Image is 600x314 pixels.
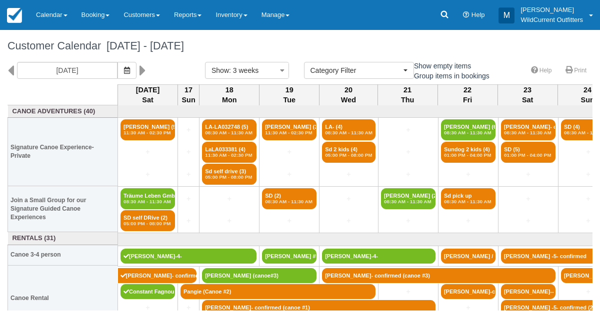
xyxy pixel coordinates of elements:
em: 11:30 AM - 02:30 PM [205,152,253,158]
th: Join a Small Group for our Signature Guided Canoe Experiences [8,186,118,232]
img: checkfront-main-nav-mini-logo.png [7,8,22,23]
a: + [322,169,375,180]
a: + [501,216,555,226]
em: 05:00 PM - 08:00 PM [123,221,172,227]
a: + [180,216,196,226]
th: 17 Sun [178,84,199,105]
a: Sd self drive (3)05:00 PM - 08:00 PM [202,164,256,185]
a: Träume Leben GmbH - (2)08:30 AM - 11:30 AM [120,188,175,209]
a: LaLA033381 (4)11:30 AM - 02:30 PM [202,142,256,163]
a: Constant Fagnou (canoe #2) [120,284,175,299]
a: + [381,147,435,157]
em: 08:30 AM - 11:30 AM [325,130,372,136]
a: Sd 2 kids (4)05:00 PM - 08:00 PM [322,142,375,163]
a: + [322,194,375,204]
span: Show [211,66,229,74]
th: 22 Fri [437,84,497,105]
a: + [441,169,495,180]
span: [DATE] - [DATE] [101,39,184,52]
a: Print [559,63,592,78]
a: + [381,216,435,226]
em: 11:30 AM - 02:30 PM [265,130,313,136]
label: Show empty items [402,58,477,73]
a: + [180,147,196,157]
a: [PERSON_NAME] #5 [262,249,316,264]
a: SD self DRive (2)05:00 PM - 08:00 PM [120,210,175,231]
em: 08:30 AM - 11:30 AM [504,130,552,136]
a: [PERSON_NAME]-4- [322,249,435,264]
th: 21 Thu [377,84,437,105]
a: + [120,147,175,157]
a: + [501,194,555,204]
a: + [441,303,495,313]
span: : 3 weeks [229,66,258,74]
a: + [120,303,175,313]
th: [DATE] Sat [118,84,178,105]
em: 08:30 AM - 11:30 AM [384,199,432,205]
a: [PERSON_NAME] (canoe#3) [202,268,316,283]
a: [PERSON_NAME] (3)11:30 AM - 02:30 PM [262,119,316,140]
em: 11:30 AM - 02:30 PM [123,130,172,136]
span: Show empty items [402,62,479,69]
a: + [381,287,435,297]
i: Help [463,12,469,18]
div: M [498,7,514,23]
th: 18 Mon [199,84,259,105]
a: + [322,216,375,226]
th: 19 Tue [259,84,319,105]
a: + [262,216,316,226]
em: 05:00 PM - 08:00 PM [205,174,253,180]
span: Group items in bookings [402,72,497,79]
span: Help [471,11,485,18]
a: + [120,169,175,180]
a: Rentals (31) [10,234,115,243]
a: [PERSON_NAME] (5)11:30 AM - 02:30 PM [120,119,175,140]
em: 08:30 AM - 11:30 AM [205,130,253,136]
a: + [262,169,316,180]
em: 01:00 PM - 04:00 PM [504,152,552,158]
a: Sd pick up08:30 AM - 11:30 AM [441,188,495,209]
a: [PERSON_NAME] / (canoe #4) [441,249,495,264]
a: Help [525,63,558,78]
a: + [381,169,435,180]
em: 08:30 AM - 11:30 AM [265,199,313,205]
a: + [180,125,196,135]
a: [PERSON_NAME]- conf (4)08:30 AM - 11:30 AM [501,119,555,140]
a: [PERSON_NAME] (2)08:30 AM - 11:30 AM [381,188,435,209]
a: + [501,169,555,180]
a: + [262,147,316,157]
a: [PERSON_NAME]- confirmed (canoe #3) [322,268,555,283]
em: 08:30 AM - 11:30 AM [123,199,172,205]
a: Canoe Adventures (40) [10,107,115,116]
span: Category Filter [310,65,401,75]
h1: Customer Calendar [7,40,592,52]
em: 08:30 AM - 11:30 AM [444,199,492,205]
th: Signature Canoe Experience- Private [8,118,118,186]
a: [PERSON_NAME]- confirmed #3 & #1 [118,268,197,283]
a: Sundog 2 kids (4)01:00 PM - 04:00 PM [441,142,495,163]
a: + [381,125,435,135]
a: [PERSON_NAME] (6)08:30 AM - 11:30 AM [441,119,495,140]
p: [PERSON_NAME] [520,5,583,15]
button: Show: 3 weeks [205,62,289,79]
a: + [180,303,196,313]
label: Group items in bookings [402,68,496,83]
em: 05:00 PM - 08:00 PM [325,152,372,158]
a: Pangie (Canoe #2) [180,284,375,299]
a: LA- (4)08:30 AM - 11:30 AM [322,119,375,140]
a: [PERSON_NAME]-4- [120,249,256,264]
a: [PERSON_NAME]-- co [501,284,555,299]
a: SD (5)01:00 PM - 04:00 PM [501,142,555,163]
a: + [180,169,196,180]
a: + [202,194,256,204]
p: WildCurrent Outfitters [520,15,583,25]
em: 01:00 PM - 04:00 PM [444,152,492,158]
button: Category Filter [304,62,414,79]
a: + [202,216,256,226]
th: Canoe 3-4 person [8,245,118,265]
a: + [180,194,196,204]
a: [PERSON_NAME]-confirm [441,284,495,299]
th: 23 Sat [497,84,557,105]
a: + [441,216,495,226]
em: 08:30 AM - 11:30 AM [444,130,492,136]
